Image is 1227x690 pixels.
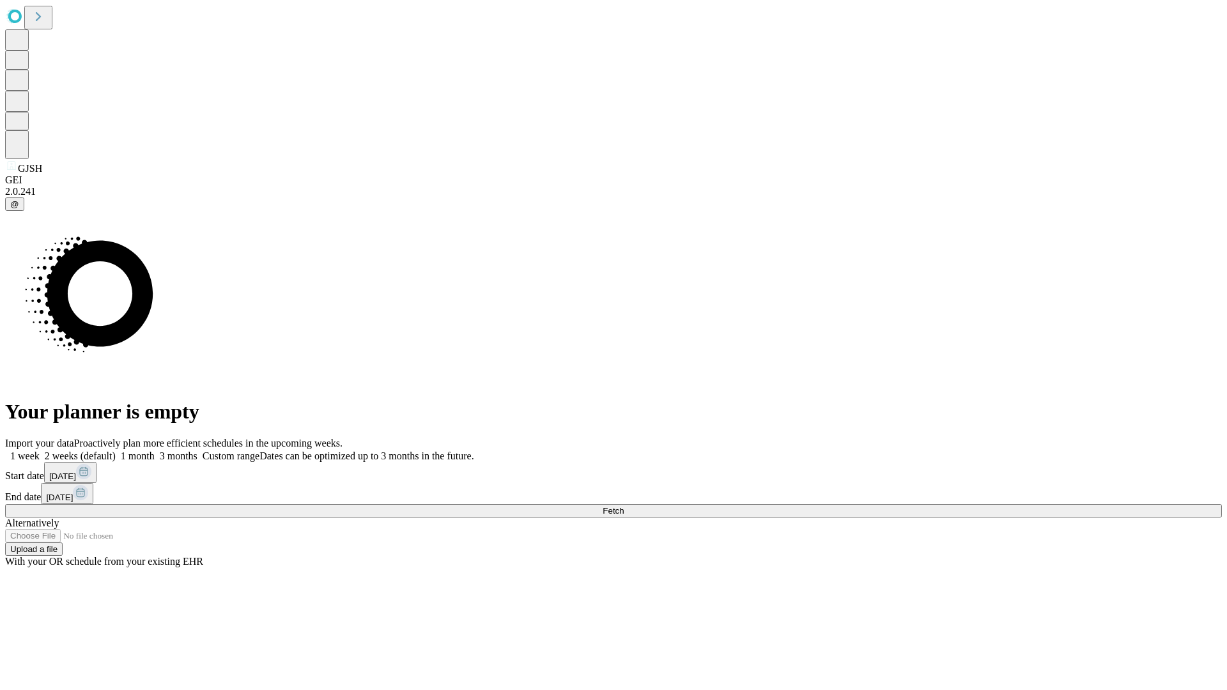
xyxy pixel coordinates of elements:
span: Proactively plan more efficient schedules in the upcoming weeks. [74,438,343,448]
button: [DATE] [41,483,93,504]
span: Fetch [603,506,624,516]
span: 1 month [121,450,155,461]
span: Import your data [5,438,74,448]
span: 3 months [160,450,197,461]
span: Custom range [203,450,259,461]
span: With your OR schedule from your existing EHR [5,556,203,567]
div: GEI [5,174,1222,186]
div: End date [5,483,1222,504]
span: Alternatively [5,517,59,528]
div: Start date [5,462,1222,483]
span: 1 week [10,450,40,461]
button: @ [5,197,24,211]
span: GJSH [18,163,42,174]
span: [DATE] [49,471,76,481]
span: @ [10,199,19,209]
span: [DATE] [46,493,73,502]
span: 2 weeks (default) [45,450,116,461]
div: 2.0.241 [5,186,1222,197]
span: Dates can be optimized up to 3 months in the future. [259,450,474,461]
h1: Your planner is empty [5,400,1222,424]
button: Fetch [5,504,1222,517]
button: Upload a file [5,542,63,556]
button: [DATE] [44,462,96,483]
